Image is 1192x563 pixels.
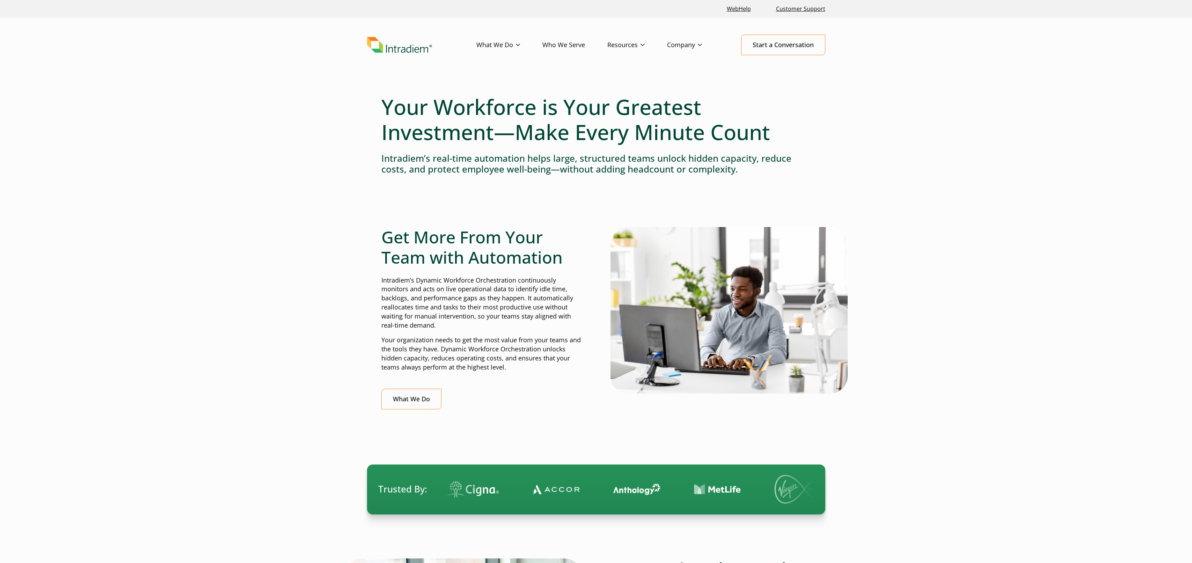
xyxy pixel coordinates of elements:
a: Company [667,35,724,55]
a: Customer Support [773,1,828,16]
a: What We Do [381,389,441,409]
img: Contact Center Automation Accor Logo [529,484,577,495]
img: Intradiem [367,37,432,53]
img: Man typing on computer with real-time automation [610,227,848,393]
a: Link opens in a new window [724,1,754,16]
a: Link to homepage of Intradiem [367,37,476,53]
span: Trusted By: [378,483,427,496]
a: Who We Serve [542,35,607,55]
p: Intradiem’s Dynamic Workforce Orchestration continuously monitors and acts on live operational da... [381,276,582,330]
a: Start a Conversation [741,35,825,55]
img: Virgin Media logo. [771,475,820,504]
h4: Intradiem’s real-time automation helps large, structured teams unlock hidden capacity, reduce cos... [381,153,811,175]
a: Resources [607,35,667,55]
h2: Get More From Your Team with Automation [381,227,582,267]
p: Your organization needs to get the most value from your teams and the tools they have. Dynamic Wo... [381,336,582,372]
a: What We Do [476,35,542,55]
img: Contact Center Automation MetLife Logo [691,484,738,495]
h1: Your Workforce is Your Greatest Investment—Make Every Minute Count [381,94,811,145]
